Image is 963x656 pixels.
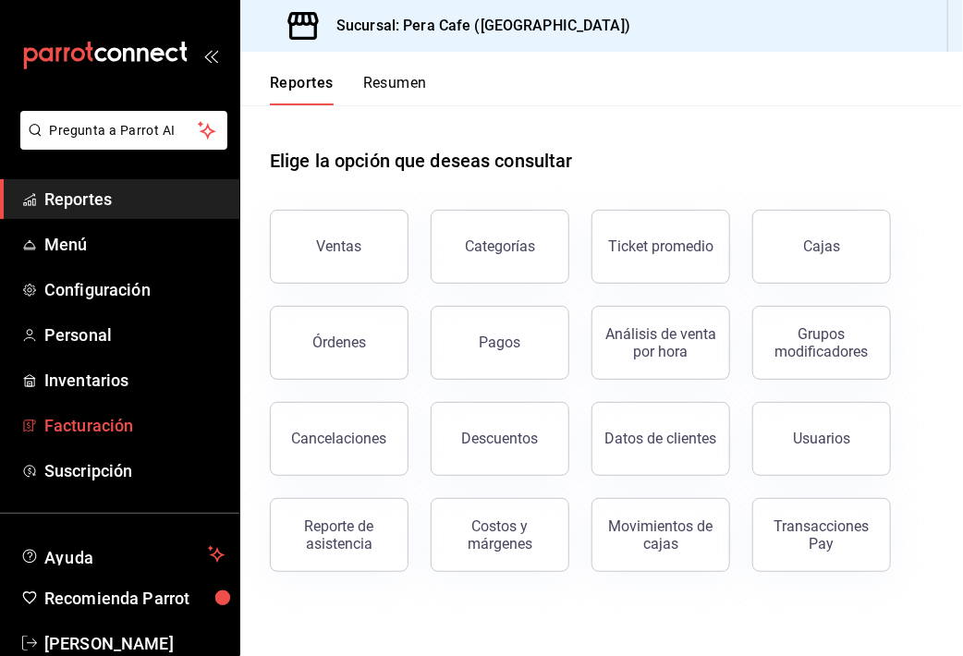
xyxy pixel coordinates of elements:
button: Transacciones Pay [752,498,891,572]
span: Recomienda Parrot [44,586,225,611]
div: Análisis de venta por hora [603,325,718,360]
span: Reportes [44,187,225,212]
a: Pregunta a Parrot AI [13,134,227,153]
button: Cancelaciones [270,402,408,476]
button: Reportes [270,74,334,105]
button: Pregunta a Parrot AI [20,111,227,150]
button: Movimientos de cajas [591,498,730,572]
div: Cajas [803,237,840,255]
div: Movimientos de cajas [603,517,718,553]
div: Pagos [480,334,521,351]
span: Suscripción [44,458,225,483]
button: Pagos [431,306,569,380]
button: open_drawer_menu [203,48,218,63]
button: Datos de clientes [591,402,730,476]
span: Pregunta a Parrot AI [50,121,199,140]
div: Datos de clientes [605,430,717,447]
button: Grupos modificadores [752,306,891,380]
h1: Elige la opción que deseas consultar [270,147,573,175]
div: Reporte de asistencia [282,517,396,553]
h3: Sucursal: Pera Cafe ([GEOGRAPHIC_DATA]) [322,15,630,37]
div: navigation tabs [270,74,427,105]
span: Inventarios [44,368,225,393]
div: Órdenes [312,334,366,351]
span: Configuración [44,277,225,302]
button: Ventas [270,210,408,284]
button: Análisis de venta por hora [591,306,730,380]
div: Costos y márgenes [443,517,557,553]
button: Ticket promedio [591,210,730,284]
span: Personal [44,322,225,347]
span: Ayuda [44,543,201,565]
button: Categorías [431,210,569,284]
span: [PERSON_NAME] [44,631,225,656]
div: Usuarios [793,430,850,447]
div: Grupos modificadores [764,325,879,360]
span: Menú [44,232,225,257]
button: Órdenes [270,306,408,380]
div: Transacciones Pay [764,517,879,553]
button: Costos y márgenes [431,498,569,572]
span: Facturación [44,413,225,438]
div: Descuentos [462,430,539,447]
div: Cancelaciones [292,430,387,447]
div: Categorías [465,237,535,255]
button: Descuentos [431,402,569,476]
button: Cajas [752,210,891,284]
div: Ventas [317,237,362,255]
button: Usuarios [752,402,891,476]
button: Resumen [363,74,427,105]
div: Ticket promedio [608,237,713,255]
button: Reporte de asistencia [270,498,408,572]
